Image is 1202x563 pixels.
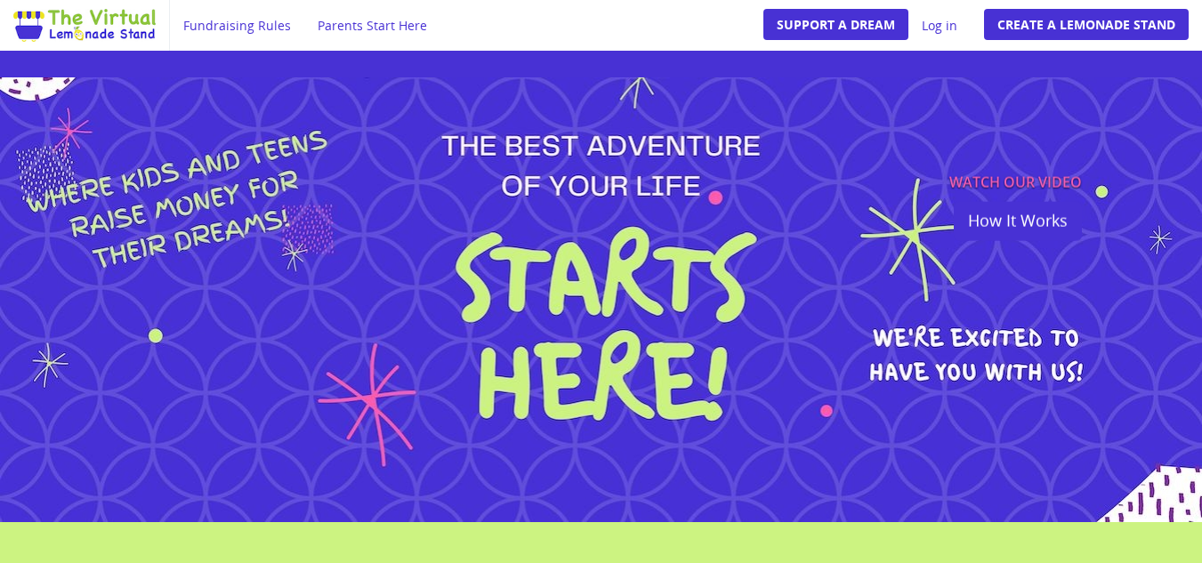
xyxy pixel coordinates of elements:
[777,16,895,33] span: Support A Dream
[240,173,1082,193] p: WATCH OUR VIDEO
[763,9,908,40] a: Support A Dream
[984,9,1189,40] a: Create a Lemonade Stand
[954,202,1082,241] button: How It Works
[13,9,156,42] img: Image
